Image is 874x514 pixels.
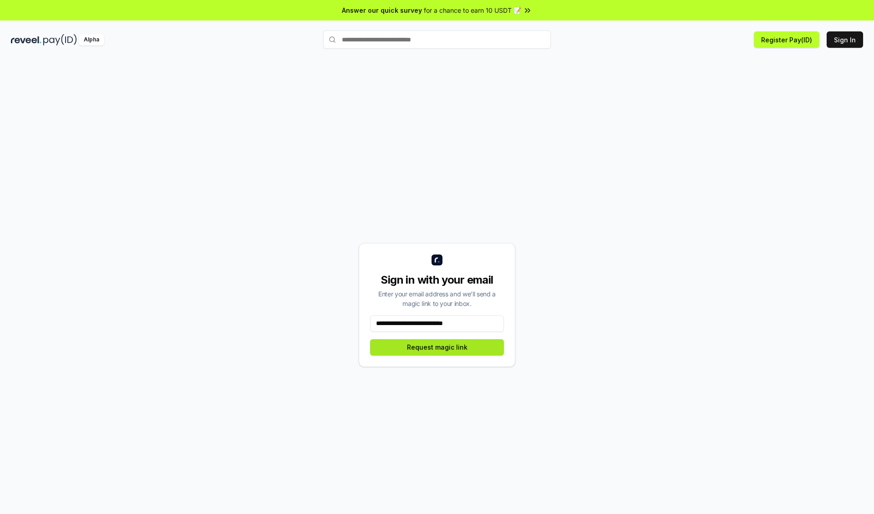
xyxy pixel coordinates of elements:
img: reveel_dark [11,34,41,46]
div: Enter your email address and we’ll send a magic link to your inbox. [370,289,504,308]
button: Register Pay(ID) [754,31,819,48]
button: Sign In [827,31,863,48]
img: pay_id [43,34,77,46]
span: for a chance to earn 10 USDT 📝 [424,5,521,15]
img: logo_small [432,254,442,265]
span: Answer our quick survey [342,5,422,15]
button: Request magic link [370,339,504,356]
div: Sign in with your email [370,273,504,287]
div: Alpha [79,34,104,46]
